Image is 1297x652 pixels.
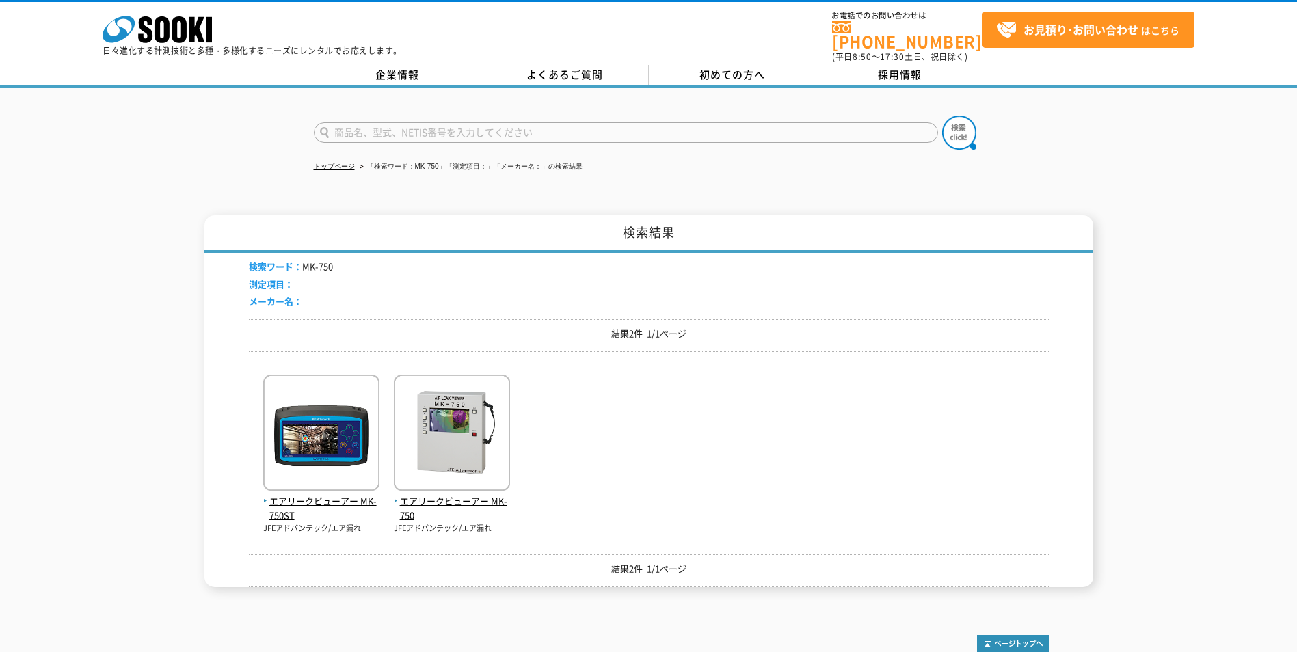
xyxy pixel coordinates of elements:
[263,480,379,522] a: エアリークビューアー MK-750ST
[249,295,302,308] span: メーカー名：
[263,494,379,523] span: エアリークビューアー MK-750ST
[996,20,1179,40] span: はこちら
[1024,21,1138,38] strong: お見積り･お問い合わせ
[394,480,510,522] a: エアリークビューアー MK-750
[942,116,976,150] img: btn_search.png
[481,65,649,85] a: よくあるご質問
[249,260,302,273] span: 検索ワード：
[204,215,1093,253] h1: 検索結果
[249,260,333,274] li: MK-750
[357,160,583,174] li: 「検索ワード：MK-750」「測定項目：」「メーカー名：」の検索結果
[394,375,510,494] img: MK-750
[249,562,1049,576] p: 結果2件 1/1ページ
[832,21,982,49] a: [PHONE_NUMBER]
[103,46,402,55] p: 日々進化する計測技術と多種・多様化するニーズにレンタルでお応えします。
[982,12,1194,48] a: お見積り･お問い合わせはこちら
[314,122,938,143] input: 商品名、型式、NETIS番号を入力してください
[832,51,967,63] span: (平日 ～ 土日、祝日除く)
[314,65,481,85] a: 企業情報
[249,277,293,290] span: 測定項目：
[816,65,984,85] a: 採用情報
[394,494,510,523] span: エアリークビューアー MK-750
[314,163,355,170] a: トップページ
[853,51,872,63] span: 8:50
[880,51,905,63] span: 17:30
[699,67,765,82] span: 初めての方へ
[394,523,510,534] p: JFEアドバンテック/エア漏れ
[832,12,982,20] span: お電話でのお問い合わせは
[249,327,1049,341] p: 結果2件 1/1ページ
[263,523,379,534] p: JFEアドバンテック/エア漏れ
[263,375,379,494] img: MK-750ST
[649,65,816,85] a: 初めての方へ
